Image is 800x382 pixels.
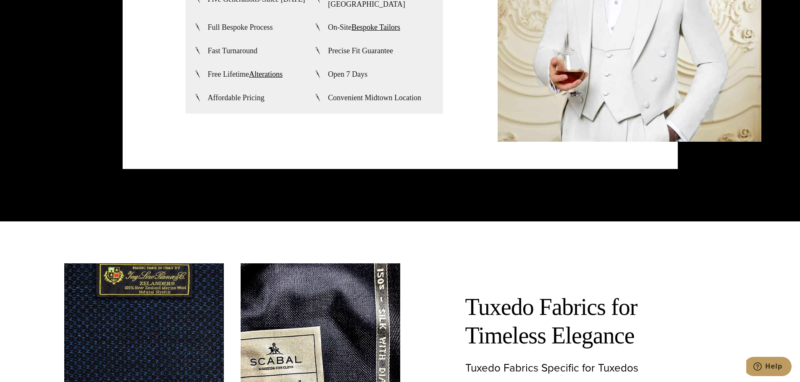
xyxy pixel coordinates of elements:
a: Bespoke Tailors [351,23,400,31]
h2: Tuxedo Fabrics for Timeless Elegance [465,293,700,350]
span: Affordable Pricing [208,93,265,103]
span: Precise Fit Guarantee [328,46,393,56]
span: On-Site [328,22,400,32]
iframe: Opens a widget where you can chat to one of our agents [746,357,792,378]
span: Open 7 Days [328,69,367,79]
a: Alterations [249,70,283,78]
span: Free Lifetime [208,69,283,79]
h3: Tuxedo Fabrics Specific for Tuxedos [465,361,700,374]
span: Fast Turnaround [208,46,258,56]
span: Convenient Midtown Location [328,93,421,103]
span: Full Bespoke Process [208,22,273,32]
